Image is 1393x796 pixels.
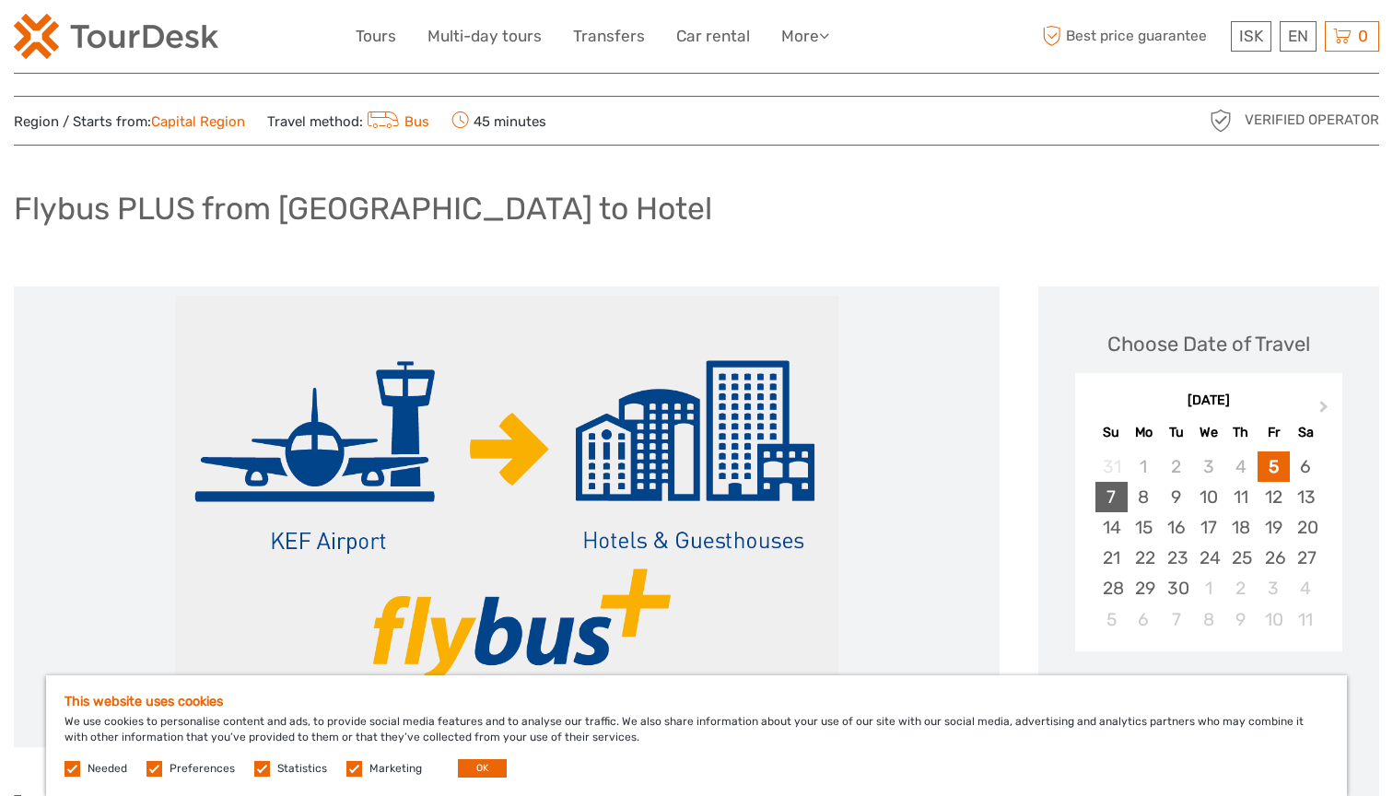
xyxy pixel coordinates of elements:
[1258,482,1290,512] div: Choose Friday, September 12th, 2025
[1128,604,1160,635] div: Choose Monday, October 6th, 2025
[1095,512,1128,543] div: Choose Sunday, September 14th, 2025
[676,23,750,50] a: Car rental
[1128,573,1160,603] div: Choose Monday, September 29th, 2025
[1224,604,1257,635] div: Choose Thursday, October 9th, 2025
[1290,512,1322,543] div: Choose Saturday, September 20th, 2025
[1038,21,1227,52] span: Best price guarantee
[1075,392,1343,411] div: [DATE]
[1107,330,1310,358] div: Choose Date of Travel
[14,112,245,132] span: Region / Starts from:
[1160,573,1192,603] div: Choose Tuesday, September 30th, 2025
[1224,451,1257,482] div: Not available Thursday, September 4th, 2025
[1280,21,1317,52] div: EN
[1160,482,1192,512] div: Choose Tuesday, September 9th, 2025
[1128,482,1160,512] div: Choose Monday, September 8th, 2025
[1192,573,1224,603] div: Choose Wednesday, October 1st, 2025
[1095,420,1128,445] div: Su
[1206,106,1235,135] img: verified_operator_grey_128.png
[356,23,396,50] a: Tours
[458,759,507,778] button: OK
[1095,604,1128,635] div: Choose Sunday, October 5th, 2025
[1290,573,1322,603] div: Choose Saturday, October 4th, 2025
[451,108,546,134] span: 45 minutes
[1095,543,1128,573] div: Choose Sunday, September 21st, 2025
[1290,451,1322,482] div: Choose Saturday, September 6th, 2025
[1290,604,1322,635] div: Choose Saturday, October 11th, 2025
[1081,451,1337,635] div: month 2025-09
[1128,512,1160,543] div: Choose Monday, September 15th, 2025
[1160,451,1192,482] div: Not available Tuesday, September 2nd, 2025
[46,675,1347,796] div: We use cookies to personalise content and ads, to provide social media features and to analyse ou...
[1128,451,1160,482] div: Not available Monday, September 1st, 2025
[1258,451,1290,482] div: Choose Friday, September 5th, 2025
[14,190,712,228] h1: Flybus PLUS from [GEOGRAPHIC_DATA] to Hotel
[1192,604,1224,635] div: Choose Wednesday, October 8th, 2025
[1258,604,1290,635] div: Choose Friday, October 10th, 2025
[1258,573,1290,603] div: Choose Friday, October 3rd, 2025
[88,761,127,777] label: Needed
[64,694,1329,709] h5: This website uses cookies
[427,23,542,50] a: Multi-day tours
[1160,420,1192,445] div: Tu
[1290,543,1322,573] div: Choose Saturday, September 27th, 2025
[1128,543,1160,573] div: Choose Monday, September 22nd, 2025
[1290,420,1322,445] div: Sa
[170,761,235,777] label: Preferences
[267,108,429,134] span: Travel method:
[1192,482,1224,512] div: Choose Wednesday, September 10th, 2025
[1192,451,1224,482] div: Not available Wednesday, September 3rd, 2025
[1224,420,1257,445] div: Th
[1095,573,1128,603] div: Choose Sunday, September 28th, 2025
[1192,512,1224,543] div: Choose Wednesday, September 17th, 2025
[1095,451,1128,482] div: Not available Sunday, August 31st, 2025
[1258,543,1290,573] div: Choose Friday, September 26th, 2025
[363,113,429,130] a: Bus
[1258,512,1290,543] div: Choose Friday, September 19th, 2025
[175,296,838,738] img: a771a4b2aca44685afd228bf32f054e4_main_slider.png
[1239,27,1263,45] span: ISK
[14,14,218,59] img: 120-15d4194f-c635-41b9-a512-a3cb382bfb57_logo_small.png
[1192,420,1224,445] div: We
[1355,27,1371,45] span: 0
[1095,482,1128,512] div: Choose Sunday, September 7th, 2025
[1224,512,1257,543] div: Choose Thursday, September 18th, 2025
[277,761,327,777] label: Statistics
[781,23,829,50] a: More
[1245,111,1379,130] span: Verified Operator
[573,23,645,50] a: Transfers
[1192,543,1224,573] div: Choose Wednesday, September 24th, 2025
[1290,482,1322,512] div: Choose Saturday, September 13th, 2025
[1160,512,1192,543] div: Choose Tuesday, September 16th, 2025
[1128,420,1160,445] div: Mo
[1160,543,1192,573] div: Choose Tuesday, September 23rd, 2025
[151,113,245,130] a: Capital Region
[1258,420,1290,445] div: Fr
[369,761,422,777] label: Marketing
[1311,396,1340,426] button: Next Month
[1224,482,1257,512] div: Choose Thursday, September 11th, 2025
[1160,604,1192,635] div: Choose Tuesday, October 7th, 2025
[1224,573,1257,603] div: Choose Thursday, October 2nd, 2025
[1224,543,1257,573] div: Choose Thursday, September 25th, 2025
